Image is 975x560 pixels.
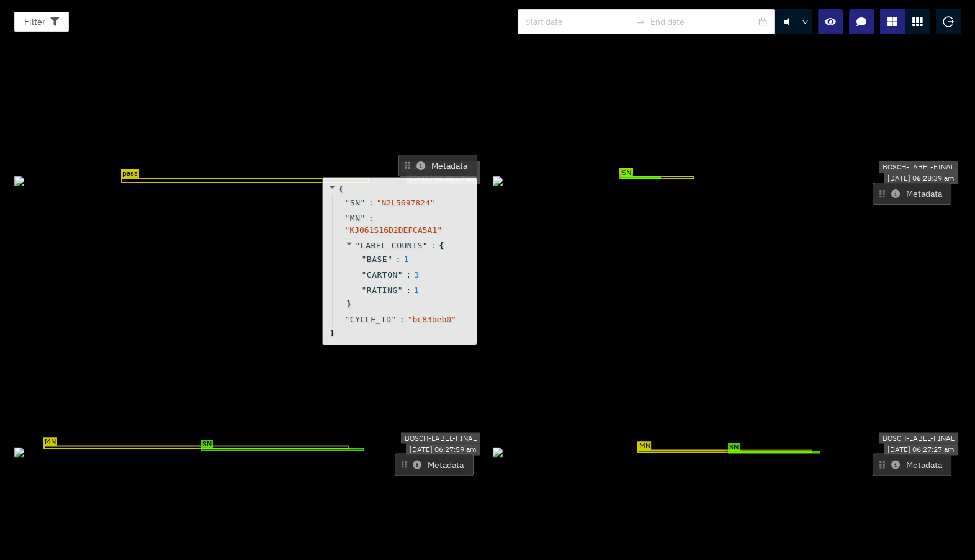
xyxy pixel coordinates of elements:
span: pass [121,169,139,178]
span: BASE [367,253,387,265]
span: SN [201,440,213,449]
span: MN [619,168,633,177]
span: " [356,241,361,250]
span: " [360,198,365,207]
button: Metadata [398,155,477,177]
span: " [391,315,396,324]
div: [DATE] 06:28:39 am [884,173,958,184]
span: { [339,183,344,195]
span: " KJ061S16D2DEFCA5A1 " [345,225,443,235]
button: Metadata [873,183,951,205]
span: : [369,212,374,224]
input: End date [650,15,756,29]
button: Filter [14,12,69,32]
span: } [345,298,352,310]
span: : [395,253,400,265]
div: 1 [414,284,419,296]
input: Start date [525,15,631,29]
span: " [362,286,367,295]
span: LABEL_COUNTS [361,241,423,250]
span: : [400,314,405,325]
div: [DATE] 06:27:27 am [884,444,958,456]
span: MN [350,212,361,224]
span: " [360,214,365,223]
span: CYCLE_ID [350,314,392,325]
span: MN [43,438,57,446]
span: down [802,19,809,26]
span: : [431,240,436,251]
div: [DATE] 06:27:59 am [406,444,480,456]
span: : [406,284,411,296]
span: " N2L5697824 " [377,198,435,207]
span: " [387,255,392,264]
span: SN [621,169,632,178]
span: swap-right [636,17,645,27]
div: 1 [403,253,408,265]
span: " [362,270,367,279]
span: SN [350,197,361,209]
span: " [398,270,403,279]
span: " [345,214,350,223]
div: BOSCH-LABEL-FINAL [401,432,480,444]
div: BOSCH-LABEL-FINAL [879,161,958,173]
span: logout [943,16,954,27]
div: BOSCH-LABEL-FINAL [879,432,958,444]
span: to [636,17,645,27]
span: " bc83beb0 " [408,315,456,324]
span: " [345,315,350,324]
span: " [345,198,350,207]
span: { [439,240,444,251]
span: MN [637,442,651,451]
span: Filter [24,15,45,29]
span: CARTON [367,269,398,281]
button: Metadata [873,454,951,476]
button: Metadata [395,454,474,476]
span: " [398,286,403,295]
div: 3 [414,269,419,281]
span: " [423,241,428,250]
span: " [362,255,367,264]
span: SN [728,443,740,452]
span: : [406,269,411,281]
span: : [369,197,374,209]
span: RATING [367,284,398,296]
